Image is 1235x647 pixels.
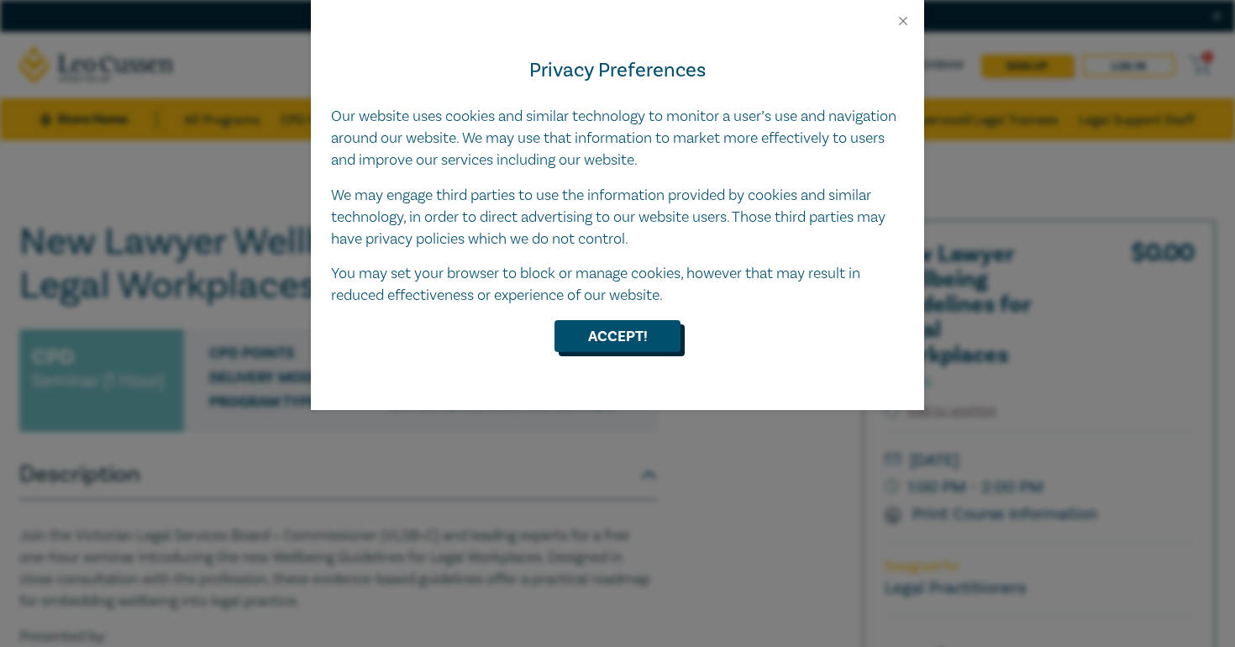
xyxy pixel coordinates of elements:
[554,320,681,352] button: Accept!
[896,13,911,29] button: Close
[331,55,904,86] h4: Privacy Preferences
[331,263,904,307] p: You may set your browser to block or manage cookies, however that may result in reduced effective...
[331,106,904,171] p: Our website uses cookies and similar technology to monitor a user’s use and navigation around our...
[331,185,904,250] p: We may engage third parties to use the information provided by cookies and similar technology, in...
